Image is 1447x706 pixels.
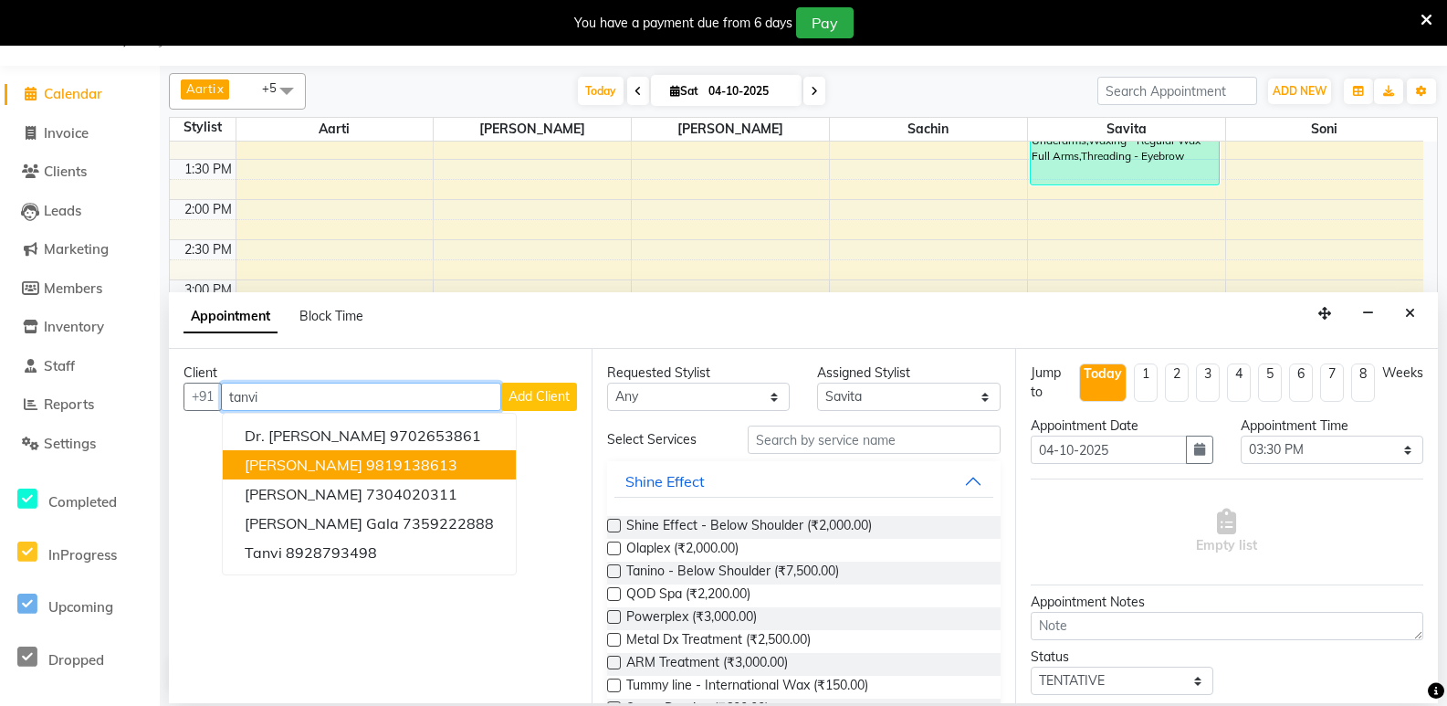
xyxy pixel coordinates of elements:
input: Search by service name [748,426,1001,454]
span: Block Time [299,308,363,324]
span: Sat [666,84,703,98]
span: InProgress [48,546,117,564]
a: Leads [5,201,155,222]
li: 4 [1227,364,1251,402]
span: [PERSON_NAME] [245,485,362,503]
span: Members [44,279,102,297]
input: yyyy-mm-dd [1031,436,1187,464]
span: Today [578,77,624,105]
div: Select Services [593,430,733,449]
span: Aarti [186,81,215,96]
span: ADD NEW [1273,84,1326,98]
ngb-highlight: 9819138613 [366,456,457,474]
li: 7 [1320,364,1344,402]
span: Upcoming [48,598,113,616]
span: QOD Spa (₹2,200.00) [626,585,750,607]
span: Olaplex (₹2,000.00) [626,539,739,562]
span: [PERSON_NAME] Gala [245,514,399,532]
div: 2:00 PM [181,200,236,219]
span: [PERSON_NAME] [632,118,829,141]
div: Stylist [170,118,236,137]
button: Add Client [501,383,577,411]
span: Completed [48,493,117,511]
button: Close [1397,300,1423,328]
button: +91 [183,383,222,411]
div: Jump to [1031,364,1072,402]
span: Inventory [44,318,104,335]
ngb-highlight: 7304020311 [366,485,457,503]
input: Search by Name/Mobile/Email/Code [221,383,501,411]
span: Add Client [509,388,570,405]
span: [PERSON_NAME] [245,456,362,474]
span: Reports [44,395,94,413]
div: Appointment Time [1241,416,1423,436]
a: Clients [5,162,155,183]
a: Staff [5,356,155,377]
span: Tanino - Below Shoulder (₹7,500.00) [626,562,839,585]
span: Empty list [1196,509,1257,555]
div: Appointment Date [1031,416,1213,436]
span: Invoice [44,124,89,142]
span: Settings [44,435,96,452]
li: 1 [1134,364,1158,402]
span: Calendar [44,85,102,102]
span: Sachin [830,118,1027,141]
input: Search Appointment [1097,77,1257,105]
div: Appointment Notes [1031,593,1423,612]
div: Weeks [1382,364,1423,383]
li: 5 [1258,364,1282,402]
a: Invoice [5,123,155,144]
div: Client [183,364,577,383]
span: Appointment [183,300,278,333]
div: 2:30 PM [181,240,236,259]
span: Shine Effect - Below Shoulder (₹2,000.00) [626,516,872,539]
a: x [215,81,224,96]
div: Today [1084,364,1122,384]
li: 6 [1289,364,1313,402]
div: Status [1031,648,1213,667]
span: Metal Dx Treatment (₹2,500.00) [626,630,811,653]
ngb-highlight: 7359222888 [403,514,494,532]
div: You have a payment due from 6 days [574,14,792,33]
div: 3:00 PM [181,280,236,300]
button: ADD NEW [1268,79,1331,104]
span: Tanvi [245,543,282,562]
li: 2 [1165,364,1189,402]
span: Powerplex (₹3,000.00) [626,607,757,630]
span: Soni [1226,118,1423,141]
div: Shine Effect [625,470,705,492]
a: Settings [5,434,155,455]
span: Marketing [44,240,109,258]
span: Savita [1028,118,1225,141]
a: Inventory [5,317,155,338]
button: Pay [796,7,854,38]
input: 2025-10-04 [703,78,794,105]
div: Requested Stylist [607,364,790,383]
span: [PERSON_NAME] [434,118,631,141]
span: Staff [44,357,75,374]
ngb-highlight: 8928793498 [286,543,377,562]
span: Dr. [PERSON_NAME] [245,427,386,445]
a: Marketing [5,239,155,260]
div: Assigned Stylist [817,364,1000,383]
button: Shine Effect [614,465,992,498]
span: Aarti [236,118,434,141]
ngb-highlight: 9702653861 [390,427,481,445]
a: Calendar [5,84,155,105]
a: Reports [5,395,155,416]
span: Tummy line - International Wax (₹150.00) [626,676,868,699]
span: +5 [262,80,290,95]
span: Leads [44,202,81,219]
span: Clients [44,163,87,180]
span: Dropped [48,651,104,669]
span: ARM Treatment (₹3,000.00) [626,653,788,676]
a: Members [5,279,155,300]
li: 3 [1196,364,1220,402]
li: 8 [1351,364,1375,402]
div: 1:30 PM [181,160,236,179]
